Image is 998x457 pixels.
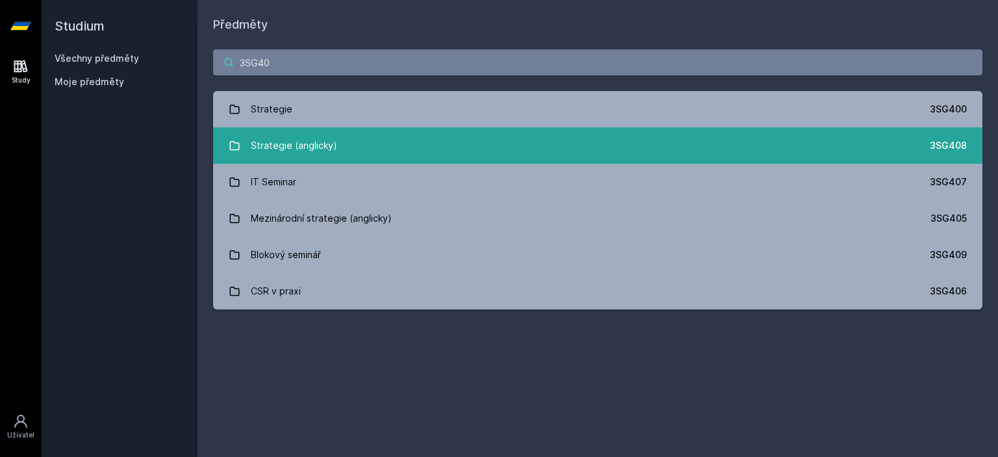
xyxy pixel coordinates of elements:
div: IT Seminar [251,169,296,195]
a: Mezinárodní strategie (anglicky) 3SG405 [213,200,982,237]
div: Blokový seminář [251,242,321,268]
a: Strategie (anglicky) 3SG408 [213,127,982,164]
a: Uživatel [3,407,39,447]
a: IT Seminar 3SG407 [213,164,982,200]
div: Strategie [251,96,292,122]
a: Blokový seminář 3SG409 [213,237,982,273]
span: Moje předměty [55,75,124,88]
div: 3SG409 [930,248,967,261]
div: 3SG407 [930,176,967,189]
input: Název nebo ident předmětu… [213,49,982,75]
h1: Předměty [213,16,982,34]
div: CSR v praxi [251,278,301,304]
div: 3SG406 [930,285,967,298]
div: Uživatel [7,430,34,440]
div: 3SG405 [930,212,967,225]
a: Study [3,52,39,92]
a: Všechny předměty [55,53,139,64]
div: Strategie (anglicky) [251,133,337,159]
div: 3SG400 [930,103,967,116]
a: CSR v praxi 3SG406 [213,273,982,309]
div: Study [12,75,31,85]
div: 3SG408 [930,139,967,152]
a: Strategie 3SG400 [213,91,982,127]
div: Mezinárodní strategie (anglicky) [251,205,392,231]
